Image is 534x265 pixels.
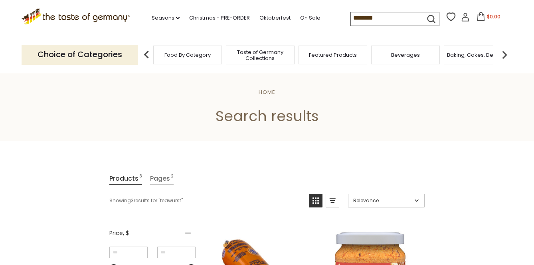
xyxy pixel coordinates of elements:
a: Taste of Germany Collections [228,49,292,61]
a: Food By Category [164,52,211,58]
a: Home [259,88,275,96]
a: View Pages Tab [150,173,174,185]
a: View list mode [326,194,339,207]
img: previous arrow [138,47,154,63]
a: View Products Tab [109,173,142,185]
a: Christmas - PRE-ORDER [189,14,250,22]
a: Featured Products [309,52,357,58]
a: View grid mode [309,194,322,207]
button: $0.00 [471,12,505,24]
a: Oktoberfest [259,14,291,22]
h1: Search results [25,107,509,125]
a: Sort options [348,194,425,207]
img: next arrow [496,47,512,63]
p: Choice of Categories [22,45,138,64]
span: , $ [123,229,129,237]
a: Beverages [391,52,420,58]
span: Price [109,229,129,237]
a: Seasons [152,14,180,22]
a: On Sale [300,14,320,22]
span: Relevance [353,197,412,204]
span: 3 [139,173,142,184]
span: $0.00 [487,13,500,20]
span: – [148,249,157,256]
a: Baking, Cakes, Desserts [447,52,509,58]
span: 2 [171,173,174,184]
div: Showing results for " " [109,194,303,207]
b: 3 [131,197,134,204]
